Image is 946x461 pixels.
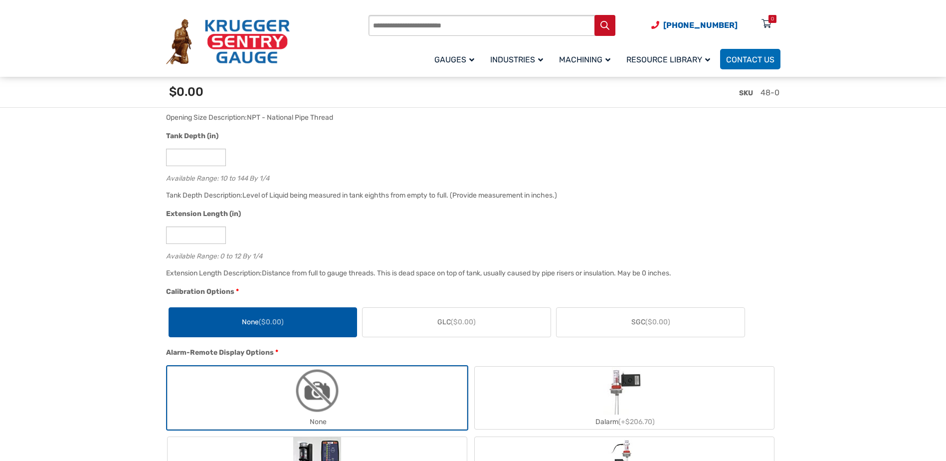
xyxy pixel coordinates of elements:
[166,191,242,200] span: Tank Depth Description:
[651,19,738,31] a: Phone Number (920) 434-8860
[720,49,780,69] a: Contact Us
[618,418,655,426] span: (+$206.70)
[626,55,710,64] span: Resource Library
[166,132,218,140] span: Tank Depth (in)
[760,88,779,97] span: 48-0
[437,317,476,327] span: GLC
[166,287,234,296] span: Calibration Options
[242,317,284,327] span: None
[771,15,774,23] div: 0
[242,191,557,200] div: Level of Liquid being measured in tank eighths from empty to full. (Provide measurement in inches.)
[166,250,775,259] div: Available Range: 0 to 12 By 1/4
[259,318,284,326] span: ($0.00)
[428,47,484,71] a: Gauges
[166,172,775,182] div: Available Range: 10 to 144 By 1/4
[434,55,474,64] span: Gauges
[236,286,239,297] abbr: required
[168,415,467,429] div: None
[559,55,610,64] span: Machining
[166,269,262,277] span: Extension Length Description:
[645,318,670,326] span: ($0.00)
[739,89,753,97] span: SKU
[168,367,467,429] label: None
[620,47,720,71] a: Resource Library
[166,19,290,65] img: Krueger Sentry Gauge
[726,55,774,64] span: Contact Us
[663,20,738,30] span: [PHONE_NUMBER]
[475,415,774,429] div: Dalarm
[451,318,476,326] span: ($0.00)
[631,317,670,327] span: SGC
[490,55,543,64] span: Industries
[166,348,274,357] span: Alarm-Remote Display Options
[247,113,333,122] div: NPT - National Pipe Thread
[262,269,671,277] div: Distance from full to gauge threads. This is dead space on top of tank, usually caused by pipe ri...
[166,113,247,122] span: Opening Size Description:
[484,47,553,71] a: Industries
[553,47,620,71] a: Machining
[475,367,774,429] label: Dalarm
[166,210,241,218] span: Extension Length (in)
[275,347,278,358] abbr: required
